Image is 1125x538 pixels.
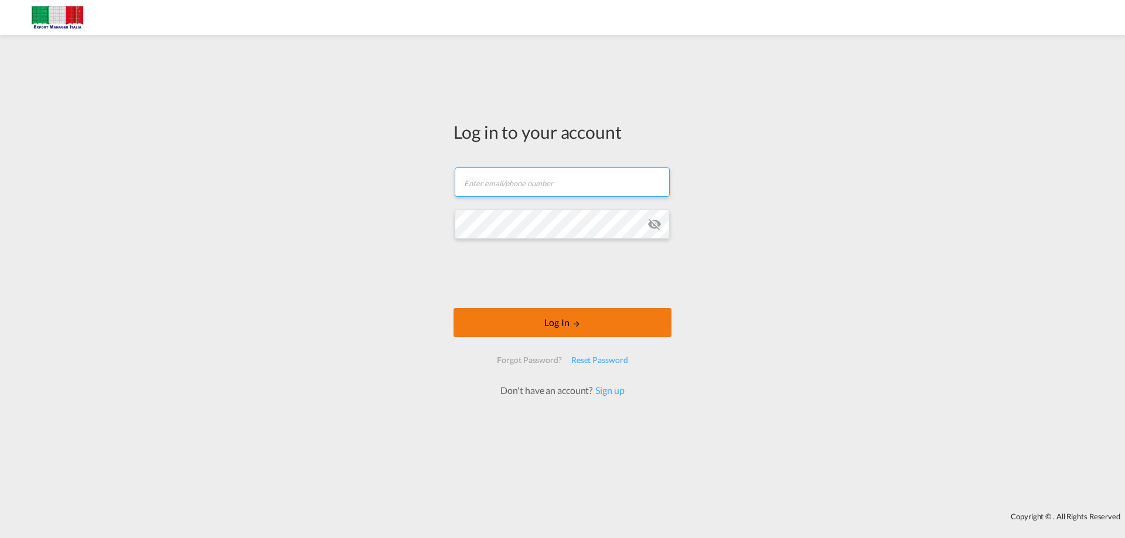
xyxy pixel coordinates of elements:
iframe: reCAPTCHA [473,251,652,296]
button: LOGIN [454,308,671,337]
div: Forgot Password? [492,349,566,371]
div: Log in to your account [454,119,671,144]
input: Enter email/phone number [455,167,670,197]
div: Don't have an account? [487,384,637,397]
div: Reset Password [567,349,633,371]
a: Sign up [592,385,624,396]
img: 51022700b14f11efa3148557e262d94e.jpg [18,5,97,31]
md-icon: icon-eye-off [647,217,662,231]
